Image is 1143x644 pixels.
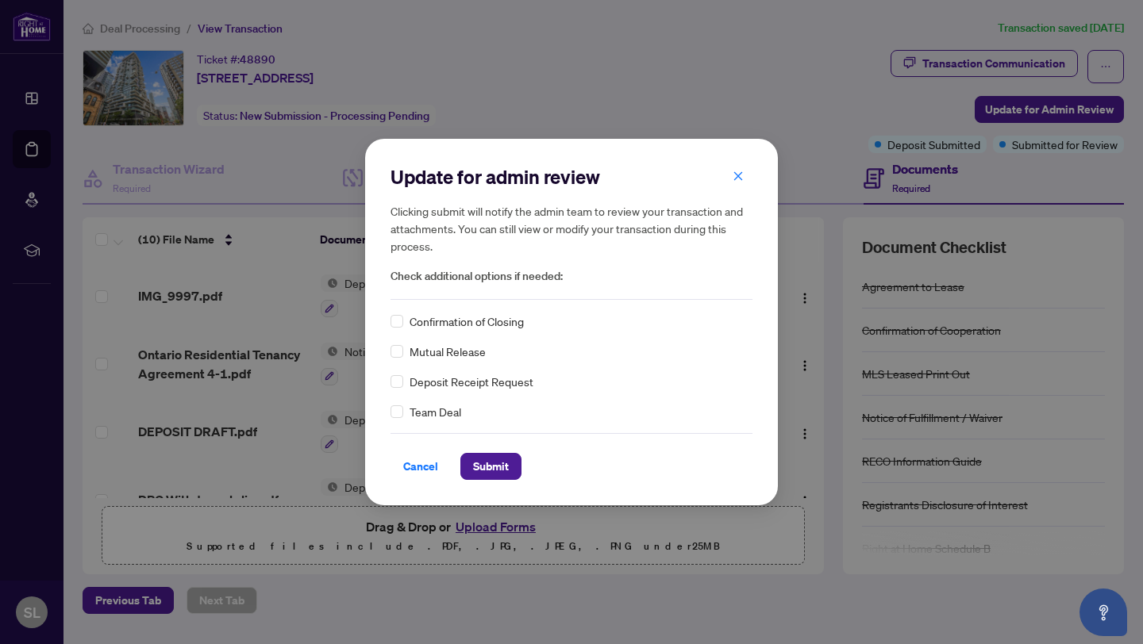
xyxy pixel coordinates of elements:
[1079,588,1127,636] button: Open asap
[410,403,461,420] span: Team Deal
[733,171,744,182] span: close
[473,454,509,479] span: Submit
[391,267,752,286] span: Check additional options if needed:
[410,312,524,330] span: Confirmation of Closing
[460,453,521,480] button: Submit
[410,373,533,390] span: Deposit Receipt Request
[391,202,752,255] h5: Clicking submit will notify the admin team to review your transaction and attachments. You can st...
[410,343,486,360] span: Mutual Release
[391,164,752,190] h2: Update for admin review
[391,453,451,480] button: Cancel
[403,454,438,479] span: Cancel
